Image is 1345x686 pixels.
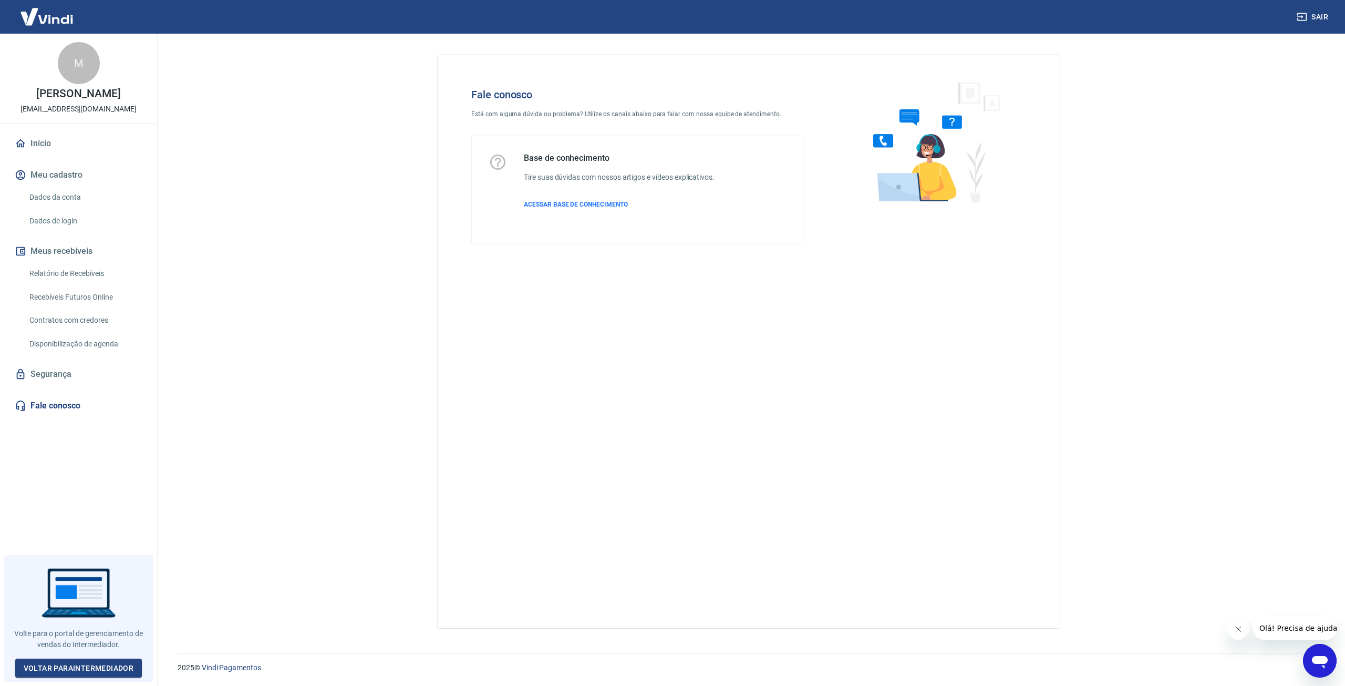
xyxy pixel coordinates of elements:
span: Olá! Precisa de ajuda? [6,7,88,16]
p: [EMAIL_ADDRESS][DOMAIN_NAME] [20,104,137,115]
button: Meu cadastro [13,163,144,187]
a: Dados de login [25,210,144,232]
a: ACESSAR BASE DE CONHECIMENTO [524,200,715,209]
a: Disponibilização de agenda [25,333,144,355]
h5: Base de conhecimento [524,153,715,163]
button: Meus recebíveis [13,240,144,263]
a: Fale conosco [13,394,144,417]
a: Início [13,132,144,155]
button: Sair [1295,7,1332,27]
img: Vindi [13,1,81,33]
a: Relatório de Recebíveis [25,263,144,284]
img: Fale conosco [852,71,1012,212]
iframe: Botão para abrir a janela de mensagens [1303,644,1337,678]
a: Dados da conta [25,187,144,208]
p: [PERSON_NAME] [36,88,120,99]
p: 2025 © [178,662,1320,673]
iframe: Mensagem da empresa [1253,617,1337,640]
a: Contratos com credores [25,310,144,331]
iframe: Fechar mensagem [1228,619,1249,640]
a: Vindi Pagamentos [202,663,261,672]
p: Está com alguma dúvida ou problema? Utilize os canais abaixo para falar com nossa equipe de atend... [471,109,804,119]
a: Voltar paraIntermediador [15,659,142,678]
div: M [58,42,100,84]
a: Recebíveis Futuros Online [25,286,144,308]
h4: Fale conosco [471,88,804,101]
h6: Tire suas dúvidas com nossos artigos e vídeos explicativos. [524,172,715,183]
a: Segurança [13,363,144,386]
span: ACESSAR BASE DE CONHECIMENTO [524,201,628,208]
